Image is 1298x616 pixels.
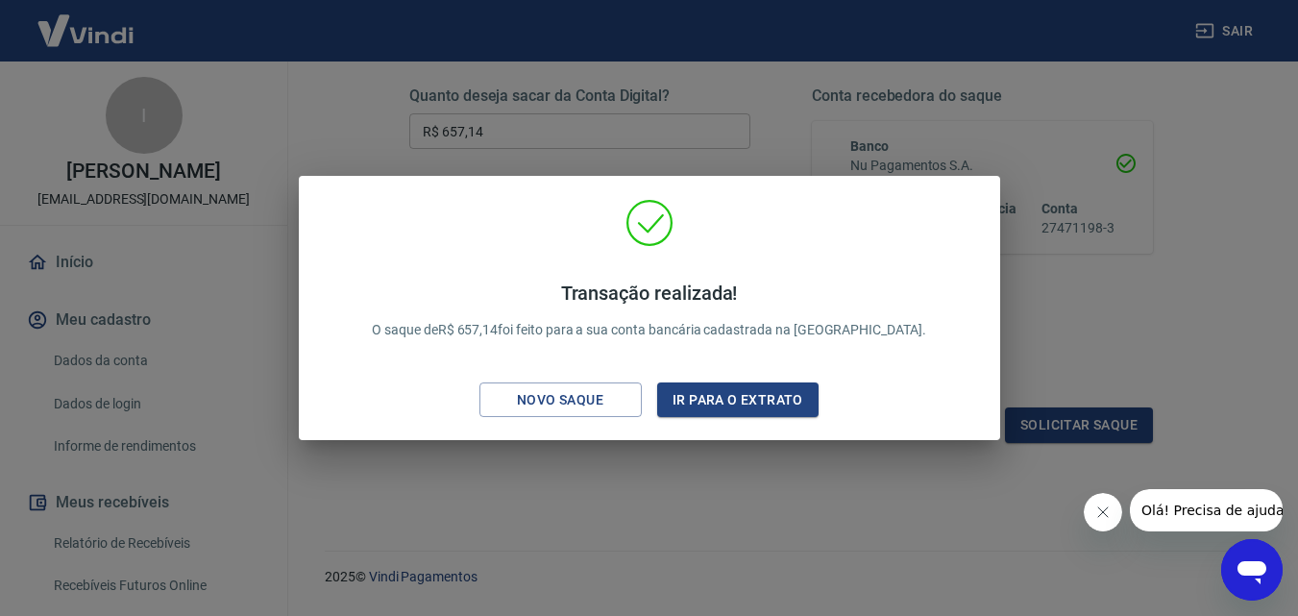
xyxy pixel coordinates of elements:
iframe: Fechar mensagem [1084,493,1122,531]
button: Ir para o extrato [657,382,820,418]
iframe: Mensagem da empresa [1130,489,1283,531]
div: Novo saque [494,388,626,412]
iframe: Botão para abrir a janela de mensagens [1221,539,1283,601]
span: Olá! Precisa de ajuda? [12,13,161,29]
p: O saque de R$ 657,14 foi feito para a sua conta bancária cadastrada na [GEOGRAPHIC_DATA]. [372,282,926,340]
button: Novo saque [479,382,642,418]
h4: Transação realizada! [372,282,926,305]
